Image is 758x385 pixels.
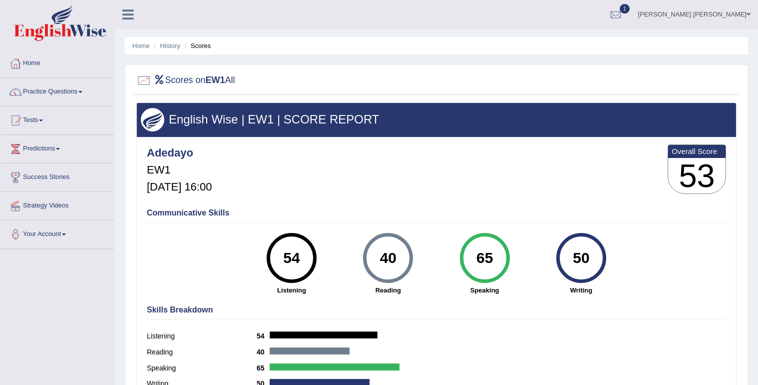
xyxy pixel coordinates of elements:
[147,181,212,193] h5: [DATE] 16:00
[147,363,257,373] label: Speaking
[0,106,114,131] a: Tests
[441,285,528,295] strong: Speaking
[132,42,150,49] a: Home
[0,78,114,103] a: Practice Questions
[0,49,114,74] a: Home
[147,331,257,341] label: Listening
[257,332,270,340] b: 54
[136,73,235,88] h2: Scores on All
[0,135,114,160] a: Predictions
[345,285,431,295] strong: Reading
[206,75,225,85] b: EW1
[182,41,211,50] li: Scores
[0,163,114,188] a: Success Stories
[466,237,503,279] div: 65
[147,347,257,357] label: Reading
[0,220,114,245] a: Your Account
[538,285,624,295] strong: Writing
[273,237,310,279] div: 54
[257,348,270,356] b: 40
[147,164,212,176] h5: EW1
[141,113,732,126] h3: English Wise | EW1 | SCORE REPORT
[563,237,599,279] div: 50
[668,158,726,194] h3: 53
[248,285,335,295] strong: Listening
[160,42,180,49] a: History
[672,147,722,155] b: Overall Score
[147,305,726,314] h4: Skills Breakdown
[257,364,270,372] b: 65
[620,4,630,13] span: 1
[147,208,726,217] h4: Communicative Skills
[370,237,406,279] div: 40
[0,192,114,217] a: Strategy Videos
[141,108,164,131] img: wings.png
[147,147,212,159] h4: Adedayo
